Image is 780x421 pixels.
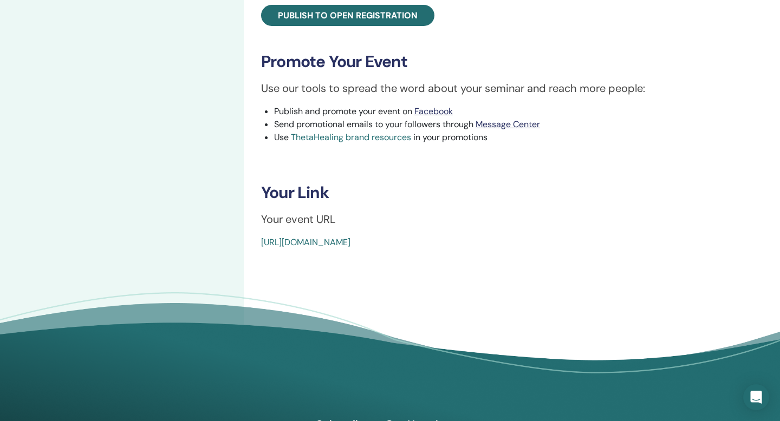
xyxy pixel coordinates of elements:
li: Send promotional emails to your followers through [274,118,746,131]
div: Open Intercom Messenger [743,384,769,410]
a: ThetaHealing brand resources [291,131,411,143]
span: Publish to open registration [278,10,418,21]
p: Use our tools to spread the word about your seminar and reach more people: [261,80,746,96]
a: Message Center [476,119,540,130]
li: Publish and promote your event on [274,105,746,118]
p: Your event URL [261,211,746,227]
li: Use in your promotions [274,131,746,144]
a: [URL][DOMAIN_NAME] [261,236,350,248]
a: Facebook [414,106,453,117]
h3: Your Link [261,183,746,202]
a: Publish to open registration [261,5,434,26]
h3: Promote Your Event [261,52,746,71]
